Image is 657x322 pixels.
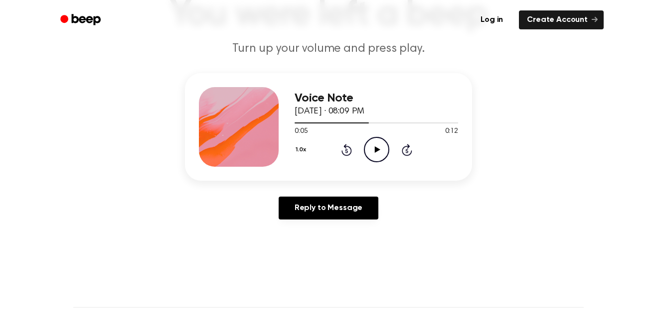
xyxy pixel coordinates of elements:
span: [DATE] · 08:09 PM [295,107,364,116]
span: 0:12 [445,126,458,137]
button: 1.0x [295,141,310,158]
span: 0:05 [295,126,308,137]
a: Create Account [519,10,604,29]
p: Turn up your volume and press play. [137,41,520,57]
a: Reply to Message [279,197,378,219]
h3: Voice Note [295,92,458,105]
a: Log in [471,8,513,31]
a: Beep [53,10,110,30]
